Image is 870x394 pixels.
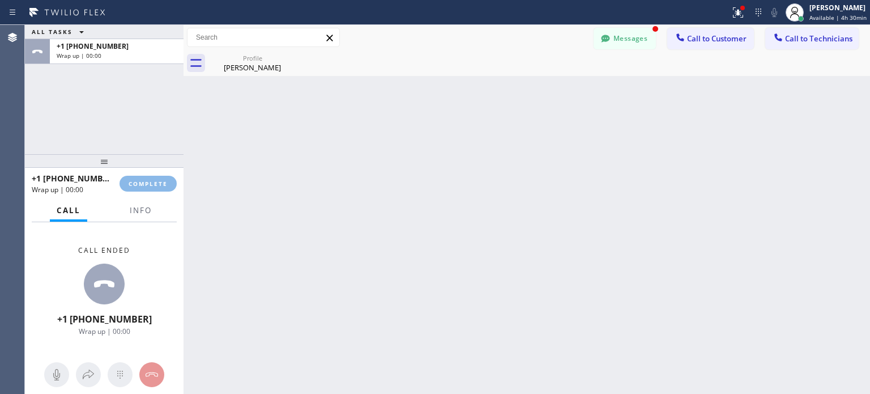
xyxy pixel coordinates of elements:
[57,52,101,60] span: Wrap up | 00:00
[50,200,87,222] button: Call
[32,28,72,36] span: ALL TASKS
[78,245,130,255] span: Call ended
[123,200,159,222] button: Info
[130,205,152,215] span: Info
[210,54,295,62] div: Profile
[809,14,867,22] span: Available | 4h 30min
[44,362,69,387] button: Mute
[766,5,782,20] button: Mute
[79,327,130,336] span: Wrap up | 00:00
[76,362,101,387] button: Open directory
[129,180,168,188] span: COMPLETE
[57,41,129,51] span: +1 [PHONE_NUMBER]
[57,205,80,215] span: Call
[785,33,852,44] span: Call to Technicians
[32,173,115,184] span: +1 [PHONE_NUMBER]
[809,3,867,12] div: [PERSON_NAME]
[187,28,339,46] input: Search
[25,25,95,39] button: ALL TASKS
[108,362,133,387] button: Open dialpad
[667,28,754,49] button: Call to Customer
[57,313,152,325] span: +1 [PHONE_NUMBER]
[210,62,295,73] div: [PERSON_NAME]
[139,362,164,387] button: Hang up
[210,50,295,76] div: Lisa Podell
[687,33,747,44] span: Call to Customer
[765,28,859,49] button: Call to Technicians
[594,28,656,49] button: Messages
[32,185,83,194] span: Wrap up | 00:00
[120,176,177,192] button: COMPLETE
